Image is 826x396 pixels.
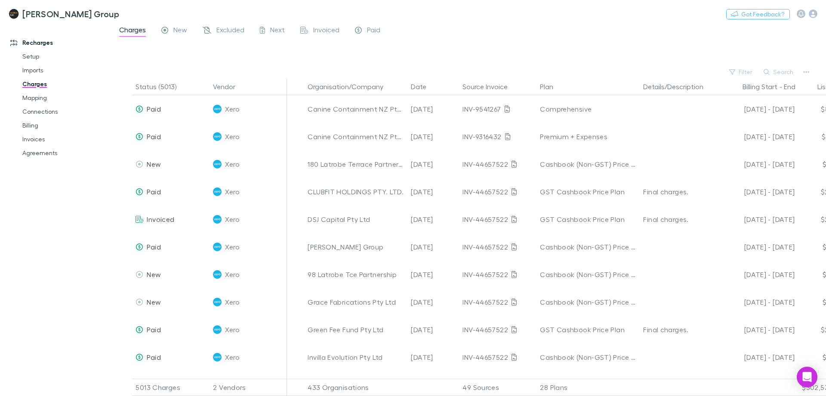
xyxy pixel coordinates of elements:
[304,379,407,396] div: 433 Organisations
[407,261,459,288] div: [DATE]
[14,50,116,63] a: Setup
[462,343,533,371] div: INV-44657522
[313,25,339,37] span: Invoiced
[721,150,795,178] div: [DATE] - [DATE]
[721,78,804,95] div: -
[407,95,459,123] div: [DATE]
[462,95,533,123] div: INV-9541267
[643,178,714,206] div: Final charges.
[462,178,533,206] div: INV-44657522
[3,3,124,24] a: [PERSON_NAME] Group
[308,95,404,123] div: Canine Containment NZ Pty Ltd
[462,288,533,316] div: INV-44657522
[14,132,116,146] a: Invoices
[462,316,533,343] div: INV-44657522
[213,270,222,279] img: Xero's Logo
[14,118,116,132] a: Billing
[119,25,146,37] span: Charges
[407,123,459,150] div: [DATE]
[9,9,19,19] img: Walker Hill Group's Logo
[540,316,636,343] div: GST Cashbook Price Plan
[308,343,404,371] div: Invilla Evolution Pty Ltd
[721,95,795,123] div: [DATE] - [DATE]
[462,206,533,233] div: INV-44657522
[308,178,404,206] div: CLUBFIT HOLDINGS PTY. LTD.
[147,243,160,251] span: Paid
[721,316,795,343] div: [DATE] - [DATE]
[14,91,116,105] a: Mapping
[407,288,459,316] div: [DATE]
[14,77,116,91] a: Charges
[540,150,636,178] div: Cashbook (Non-GST) Price Plan
[721,233,795,261] div: [DATE] - [DATE]
[540,123,636,150] div: Premium + Expenses
[22,9,119,19] h3: [PERSON_NAME] Group
[213,325,222,334] img: Xero's Logo
[721,178,795,206] div: [DATE] - [DATE]
[759,67,798,77] button: Search
[540,95,636,123] div: Comprehensive
[540,206,636,233] div: GST Cashbook Price Plan
[213,353,222,362] img: Xero's Logo
[407,233,459,261] div: [DATE]
[540,343,636,371] div: Cashbook (Non-GST) Price Plan
[540,288,636,316] div: Cashbook (Non-GST) Price Plan
[14,105,116,118] a: Connections
[540,233,636,261] div: Cashbook (Non-GST) Price Plan
[462,261,533,288] div: INV-44657522
[536,379,640,396] div: 28 Plans
[213,132,222,141] img: Xero's Logo
[147,105,160,113] span: Paid
[210,379,287,396] div: 2 Vendors
[540,78,564,95] button: Plan
[721,123,795,150] div: [DATE] - [DATE]
[540,261,636,288] div: Cashbook (Non-GST) Price Plan
[367,25,380,37] span: Paid
[225,206,239,233] span: Xero
[407,206,459,233] div: [DATE]
[14,146,116,160] a: Agreements
[147,353,160,361] span: Paid
[308,78,394,95] button: Organisation/Company
[643,206,714,233] div: Final charges.
[213,298,222,306] img: Xero's Logo
[643,316,714,343] div: Final charges.
[2,36,116,50] a: Recharges
[462,150,533,178] div: INV-44657522
[225,261,239,288] span: Xero
[213,105,222,113] img: Xero's Logo
[147,160,161,168] span: New
[721,343,795,371] div: [DATE] - [DATE]
[173,25,187,37] span: New
[213,215,222,224] img: Xero's Logo
[721,261,795,288] div: [DATE] - [DATE]
[147,187,160,196] span: Paid
[147,270,161,278] span: New
[308,261,404,288] div: 98 Latrobe Tce Partnership
[462,233,533,261] div: INV-44657522
[225,316,239,343] span: Xero
[643,78,714,95] button: Details/Description
[308,150,404,178] div: 180 Latrobe Terrace Partnership
[308,123,404,150] div: Canine Containment NZ Pty Ltd
[213,243,222,251] img: Xero's Logo
[225,150,239,178] span: Xero
[462,123,533,150] div: INV-9316432
[225,233,239,261] span: Xero
[213,78,246,95] button: Vendor
[225,288,239,316] span: Xero
[540,178,636,206] div: GST Cashbook Price Plan
[459,379,536,396] div: 49 Sources
[136,78,187,95] button: Status (5013)
[147,215,174,223] span: Invoiced
[308,206,404,233] div: DSJ Capital Pty Ltd
[213,187,222,196] img: Xero's Logo
[308,288,404,316] div: Grace Fabrications Pty Ltd
[797,367,817,387] div: Open Intercom Messenger
[147,325,160,334] span: Paid
[225,178,239,206] span: Xero
[407,150,459,178] div: [DATE]
[308,316,404,343] div: Green Fee Fund Pty Ltd
[270,25,285,37] span: Next
[726,9,790,19] button: Got Feedback?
